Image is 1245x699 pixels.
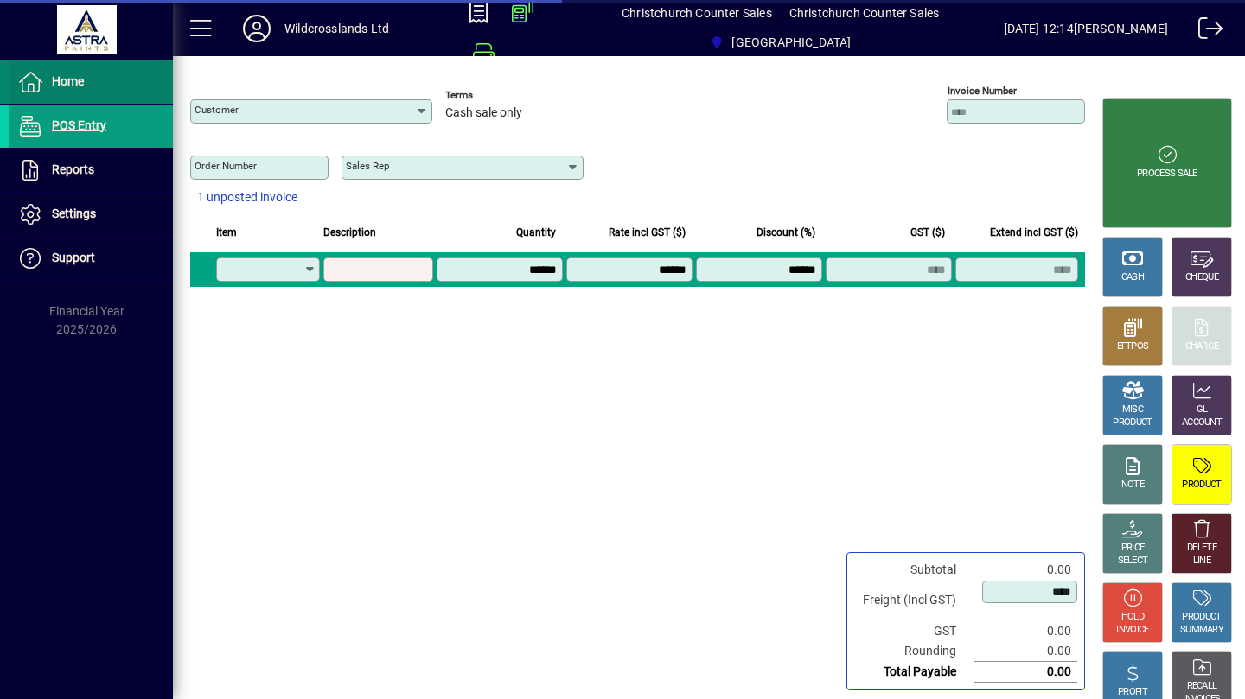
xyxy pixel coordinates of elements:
td: GST [854,621,974,641]
span: Reports [52,162,94,176]
td: Freight (Incl GST) [854,580,974,621]
mat-label: Order number [195,160,257,172]
mat-label: Sales rep [346,160,389,172]
span: POS Entry [52,118,106,132]
div: CHEQUE [1185,271,1218,284]
div: PROFIT [1118,686,1147,699]
span: Christchurch [703,27,858,58]
td: 0.00 [974,621,1077,641]
button: 1 unposted invoice [190,182,304,213]
span: Quantity [516,223,556,242]
td: Total Payable [854,662,974,683]
span: Description [323,223,376,242]
div: SUMMARY [1180,624,1223,637]
span: Discount (%) [757,223,815,242]
a: Settings [9,193,173,236]
div: DELETE [1187,542,1216,555]
div: SELECT [1118,555,1148,568]
td: Subtotal [854,560,974,580]
div: CHARGE [1185,340,1219,353]
div: MISC [1122,404,1143,416]
td: 0.00 [974,662,1077,683]
div: [PERSON_NAME] [1074,15,1168,42]
a: Home [9,60,173,104]
span: [DATE] 12:14 [1004,15,1074,42]
div: RECALL [1187,680,1217,693]
mat-label: Customer [195,104,239,116]
span: Settings [52,207,96,220]
div: PRODUCT [1182,611,1221,624]
td: 0.00 [974,641,1077,662]
span: Home [52,74,84,88]
div: LINE [1193,555,1210,568]
div: GL [1197,404,1208,416]
span: Support [52,251,95,264]
mat-label: Invoice number [948,85,1017,97]
a: Logout [1185,3,1223,60]
div: EFTPOS [1117,340,1149,353]
span: Extend incl GST ($) [990,223,1078,242]
span: 1 unposted invoice [197,188,297,207]
div: INVOICE [1116,624,1148,637]
a: Support [9,237,173,280]
td: 0.00 [974,560,1077,580]
td: Rounding [854,641,974,662]
div: ACCOUNT [1182,416,1222,429]
div: PRODUCT [1113,416,1152,429]
span: Rate incl GST ($) [609,223,686,242]
div: NOTE [1121,479,1144,492]
span: Item [216,223,237,242]
span: Cash sale only [445,106,522,120]
a: Reports [9,149,173,192]
span: [GEOGRAPHIC_DATA] [731,29,851,56]
button: Profile [229,13,284,44]
div: PRICE [1121,542,1145,555]
div: CASH [1121,271,1144,284]
div: PRODUCT [1182,479,1221,492]
span: Terms [445,90,549,101]
span: GST ($) [910,223,945,242]
div: HOLD [1121,611,1144,624]
div: PROCESS SALE [1137,168,1197,181]
div: Wildcrosslands Ltd [284,15,389,42]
